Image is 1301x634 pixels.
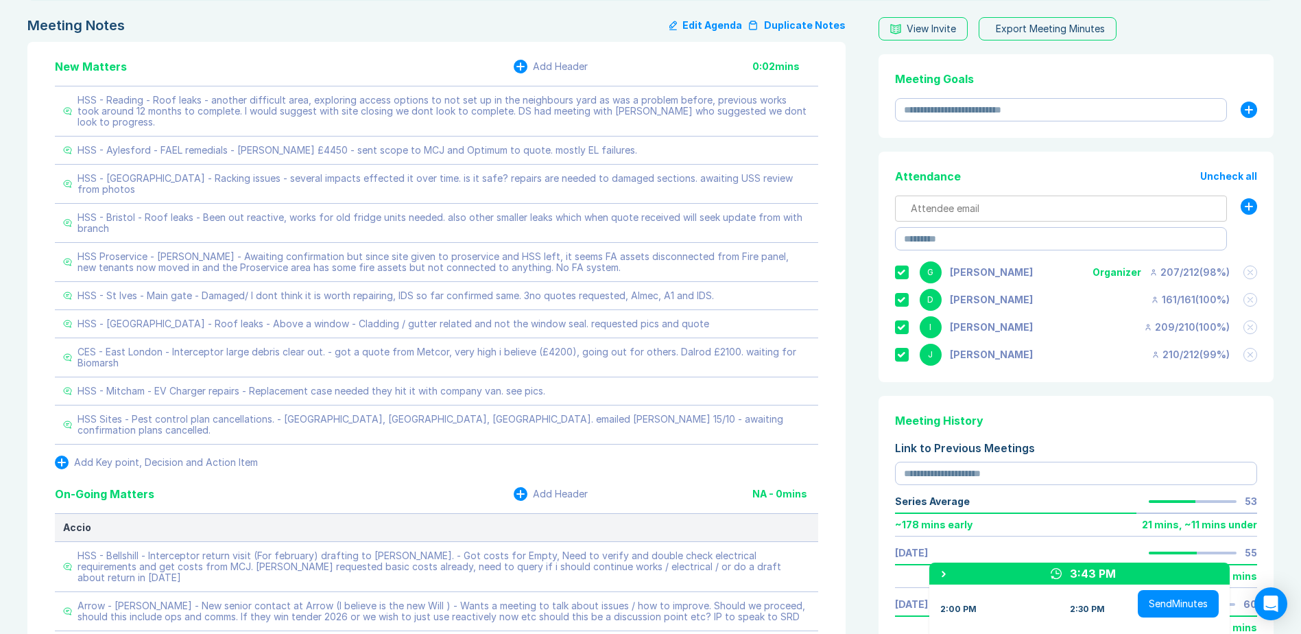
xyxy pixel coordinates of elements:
div: HSS Proservice - [PERSON_NAME] - Awaiting confirmation but since site given to proservice and HSS... [77,251,810,273]
button: Duplicate Notes [748,17,846,34]
div: 2:00 PM [940,604,977,615]
div: Attendance [895,168,961,185]
div: HSS - Bristol - Roof leaks - Been out reactive, works for old fridge units needed. also other sma... [77,212,810,234]
div: Jonny Welbourn [950,349,1033,360]
div: G [920,261,942,283]
div: HSS - Mitcham - EV Charger repairs - Replacement case needed they hit it with company van. see pics. [77,386,545,397]
div: Meeting History [895,412,1257,429]
div: David Hayter [950,294,1033,305]
div: 161 / 161 ( 100 %) [1151,294,1230,305]
button: Uncheck all [1200,171,1257,182]
div: Organizer [1093,267,1141,278]
button: Edit Agenda [669,17,742,34]
div: D [920,289,942,311]
div: Gemma White [950,267,1033,278]
div: NA - 0 mins [752,489,818,500]
div: Iain Parnell [950,322,1033,333]
a: [DATE] [895,599,928,610]
div: HSS - Aylesford - FAEL remedials - [PERSON_NAME] £4450 - sent scope to MCJ and Optimum to quote. ... [77,145,637,156]
div: On-Going Matters [55,486,154,502]
div: Open Intercom Messenger [1254,587,1287,620]
div: 210 / 212 ( 99 %) [1151,349,1230,360]
div: HSS - Bellshill - Interceptor return visit (For february) drafting to [PERSON_NAME]. - Got costs ... [77,550,810,583]
div: HSS - [GEOGRAPHIC_DATA] - Racking issues - several impacts effected it over time. is it safe? rep... [77,173,810,195]
div: Meeting Notes [27,17,125,34]
div: 53 [1245,496,1257,507]
div: Series Average [895,496,970,507]
div: View Invite [907,23,956,34]
div: I [920,316,942,338]
div: 55 [1245,548,1257,559]
div: 30 mins [1217,622,1257,633]
div: 60 [1243,599,1257,610]
div: Add Header [533,489,588,500]
button: SendMinutes [1138,590,1219,618]
div: Export Meeting Minutes [996,23,1105,34]
div: Add Header [533,61,588,72]
div: Meeting Goals [895,71,1257,87]
button: Add Header [514,60,588,73]
div: HSS - [GEOGRAPHIC_DATA] - Roof leaks - Above a window - Cladding / gutter related and not the win... [77,318,709,329]
div: Add Key point, Decision and Action Item [74,457,258,468]
div: Accio [63,522,810,533]
button: View Invite [879,17,968,40]
div: HSS Sites - Pest control plan cancellations. - [GEOGRAPHIC_DATA], [GEOGRAPHIC_DATA], [GEOGRAPHIC_... [77,414,810,436]
div: 21 mins , ~ 11 mins under [1142,519,1257,530]
a: [DATE] [895,548,928,559]
div: ~ 178 mins early [895,519,972,530]
div: 209 / 210 ( 100 %) [1144,322,1230,333]
div: 3:43 PM [1070,565,1116,582]
div: Link to Previous Meetings [895,440,1257,456]
div: Arrow - [PERSON_NAME] - New senior contact at Arrow (I believe is the new Will ) - Wants a meetin... [77,600,810,622]
div: 2:30 PM [1070,604,1105,615]
div: HSS - Reading - Roof leaks - another difficult area, exploring access options to not set up in th... [77,95,810,128]
button: Add Header [514,487,588,501]
div: 207 / 212 ( 98 %) [1149,267,1230,278]
div: 0:02 mins [752,61,818,72]
button: Export Meeting Minutes [979,17,1117,40]
div: HSS - St Ives - Main gate - Damaged/ I dont think it is worth repairing, IDS so far confirmed sam... [77,290,714,301]
div: New Matters [55,58,127,75]
div: 30 mins [1217,571,1257,582]
div: CES - East London - Interceptor large debris clear out. - got a quote from Metcor, very high i be... [77,347,810,368]
div: J [920,344,942,366]
button: Add Key point, Decision and Action Item [55,456,258,469]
